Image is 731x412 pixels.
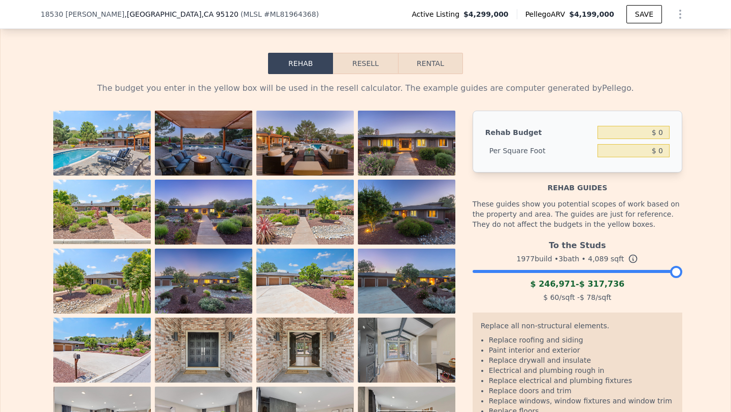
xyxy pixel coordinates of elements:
[155,249,252,314] img: Property Photo 10
[49,82,682,94] div: The budget you enter in the yellow box will be used in the resell calculator. The example guides ...
[256,318,354,383] img: Property Photo 15
[670,4,690,24] button: Show Options
[473,290,682,304] div: /sqft - /sqft
[543,293,559,301] span: $ 60
[412,9,463,19] span: Active Listing
[256,249,354,314] img: Property Photo 11
[333,53,397,74] button: Resell
[489,335,674,345] li: Replace roofing and siding
[489,355,674,365] li: Replace drywall and insulate
[155,180,252,245] img: Property Photo 6
[473,193,682,235] div: These guides show you potential scopes of work based on the property and area. The guides are jus...
[588,255,608,263] span: 4,089
[489,345,674,355] li: Paint interior and exterior
[358,180,455,245] img: Property Photo 8
[485,142,593,160] div: Per Square Foot
[155,111,252,176] img: Property Photo 2
[264,10,316,18] span: # ML81964368
[473,278,682,290] div: -
[124,9,238,19] span: , [GEOGRAPHIC_DATA]
[268,53,333,74] button: Rehab
[481,321,674,335] div: Replace all non-structural elements.
[358,111,455,176] img: Property Photo 4
[579,279,625,289] span: $ 317,736
[489,375,674,386] li: Replace electrical and plumbing fixtures
[580,293,595,301] span: $ 78
[241,9,319,19] div: ( )
[243,10,262,18] span: MLSL
[569,10,614,18] span: $4,199,000
[530,279,576,289] span: $ 246,971
[489,365,674,375] li: Electrical and plumbing rough in
[53,111,151,176] img: Property Photo 1
[53,180,151,245] img: Property Photo 5
[256,180,354,245] img: Property Photo 7
[489,386,674,396] li: Replace doors and trim
[626,5,662,23] button: SAVE
[485,123,593,142] div: Rehab Budget
[358,318,455,383] img: Property Photo 16
[489,396,674,406] li: Replace windows, window fixtures and window trim
[41,9,124,19] span: 18530 [PERSON_NAME]
[473,252,682,266] div: 1977 build • 3 bath • sqft
[53,318,151,383] img: Property Photo 13
[398,53,463,74] button: Rental
[256,111,354,176] img: Property Photo 3
[53,249,151,314] img: Property Photo 9
[202,10,239,18] span: , CA 95120
[358,249,455,314] img: Property Photo 12
[473,173,682,193] div: Rehab guides
[473,235,682,252] div: To the Studs
[463,9,509,19] span: $4,299,000
[525,9,570,19] span: Pellego ARV
[155,318,252,383] img: Property Photo 14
